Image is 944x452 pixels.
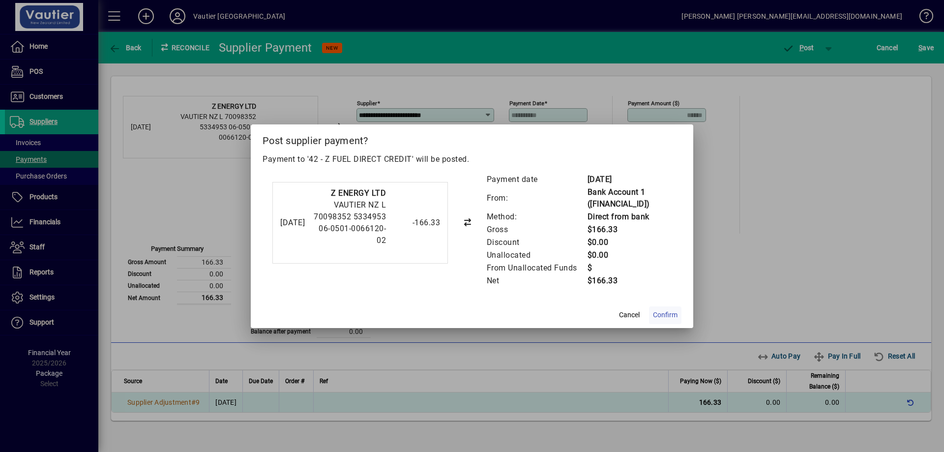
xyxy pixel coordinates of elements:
td: Unallocated [486,249,587,262]
span: Confirm [653,310,678,320]
span: Cancel [619,310,640,320]
p: Payment to '42 - Z FUEL DIRECT CREDIT' will be posted. [263,153,681,165]
td: Gross [486,223,587,236]
td: Bank Account 1 ([FINANCIAL_ID]) [587,186,672,211]
td: $0.00 [587,236,672,249]
button: Confirm [649,306,681,324]
td: Direct from bank [587,211,672,223]
td: [DATE] [587,173,672,186]
td: $166.33 [587,223,672,236]
td: Net [486,274,587,287]
td: $0.00 [587,249,672,262]
td: $ [587,262,672,274]
td: Method: [486,211,587,223]
td: Payment date [486,173,587,186]
div: -166.33 [391,217,440,229]
span: VAUTIER NZ L 70098352 5334953 06-0501-0066120-02 [314,200,386,245]
td: $166.33 [587,274,672,287]
td: From: [486,186,587,211]
button: Cancel [614,306,645,324]
h2: Post supplier payment? [251,124,693,153]
td: Discount [486,236,587,249]
strong: Z ENERGY LTD [331,188,386,198]
td: From Unallocated Funds [486,262,587,274]
div: [DATE] [280,217,305,229]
